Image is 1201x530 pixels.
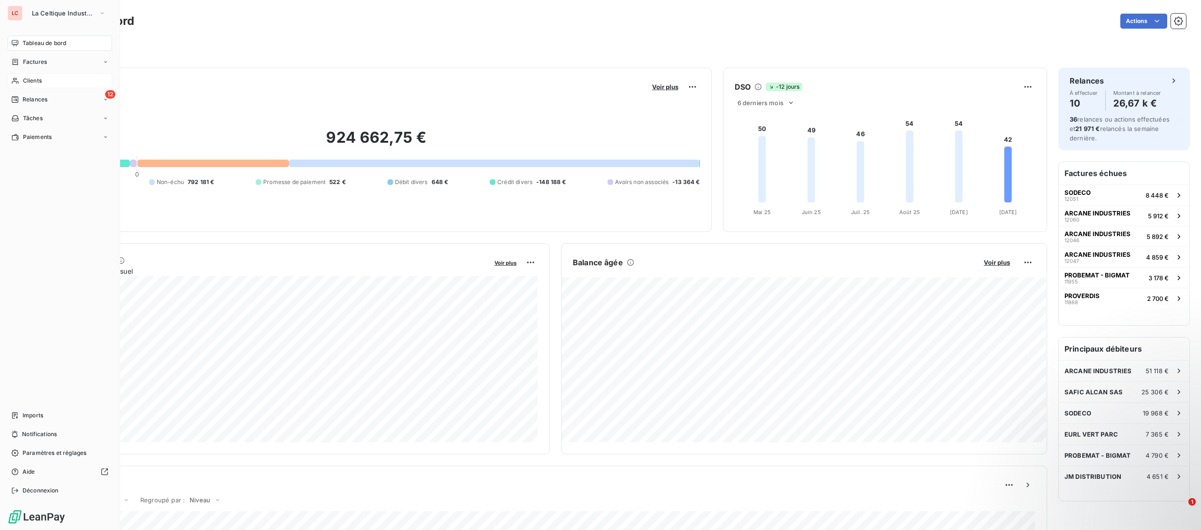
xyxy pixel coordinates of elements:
[32,9,95,17] span: La Celtique Industrielle
[8,6,23,21] div: LC
[1064,367,1132,375] span: ARCANE INDUSTRIES
[1070,90,1098,96] span: À effectuer
[652,83,678,91] span: Voir plus
[1064,279,1078,284] span: 11955
[1146,192,1169,199] span: 8 448 €
[492,258,519,267] button: Voir plus
[8,509,66,524] img: Logo LeanPay
[1064,196,1078,202] span: 12051
[950,209,967,215] tspan: [DATE]
[1064,251,1131,258] span: ARCANE INDUSTRIES
[1146,367,1169,375] span: 51 118 €
[1146,430,1169,438] span: 7 365 €
[981,258,1013,267] button: Voir plus
[615,178,669,186] span: Avoirs non associés
[105,90,115,99] span: 12
[1013,439,1201,505] iframe: Intercom notifications message
[1070,115,1077,123] span: 36
[999,209,1017,215] tspan: [DATE]
[536,178,566,186] span: -148 188 €
[1064,209,1131,217] span: ARCANE INDUSTRIES
[753,209,771,215] tspan: Mai 25
[1064,271,1130,279] span: PROBEMAT - BIGMAT
[1064,388,1123,396] span: SAFIC ALCAN SAS
[672,178,699,186] span: -13 364 €
[1169,498,1192,521] iframe: Intercom live chat
[1070,75,1104,86] h6: Relances
[1064,238,1079,243] span: 12046
[899,209,920,215] tspan: Août 25
[737,99,783,107] span: 6 derniers mois
[1113,90,1161,96] span: Montant à relancer
[135,170,139,178] span: 0
[851,209,870,215] tspan: Juil. 25
[1064,300,1078,305] span: 11868
[494,260,517,266] span: Voir plus
[1148,274,1169,282] span: 3 178 €
[1059,267,1189,288] button: PROBEMAT - BIGMAT119553 178 €
[1059,205,1189,226] button: ARCANE INDUSTRIES120605 912 €
[8,464,112,479] a: Aide
[1113,96,1161,111] h4: 26,67 k €
[1064,230,1131,238] span: ARCANE INDUSTRIES
[735,81,751,92] h6: DSO
[1059,338,1189,360] h6: Principaux débiteurs
[573,257,623,268] h6: Balance âgée
[1059,288,1189,308] button: PROVERDIS118682 700 €
[23,58,47,66] span: Factures
[1064,292,1100,300] span: PROVERDIS
[23,133,52,141] span: Paiements
[1147,295,1169,302] span: 2 700 €
[432,178,448,186] span: 648 €
[23,114,43,123] span: Tâches
[395,178,428,186] span: Débit divers
[263,178,326,186] span: Promesse de paiement
[1059,184,1189,205] button: SODECO120518 448 €
[1070,96,1098,111] h4: 10
[984,259,1010,266] span: Voir plus
[23,95,47,104] span: Relances
[53,128,700,156] h2: 924 662,75 €
[23,39,66,47] span: Tableau de bord
[23,411,43,420] span: Imports
[23,486,59,495] span: Déconnexion
[1148,212,1169,220] span: 5 912 €
[1064,430,1118,438] span: EURL VERT PARC
[801,209,821,215] tspan: Juin 25
[1141,388,1169,396] span: 25 306 €
[1064,189,1091,196] span: SODECO
[1147,233,1169,240] span: 5 892 €
[23,77,42,85] span: Clients
[1059,226,1189,246] button: ARCANE INDUSTRIES120465 892 €
[1075,125,1100,132] span: 21 971 €
[1146,253,1169,261] span: 4 859 €
[23,449,86,457] span: Paramètres et réglages
[1064,217,1079,223] span: 12060
[1064,258,1079,264] span: 12047
[329,178,346,186] span: 522 €
[1070,115,1170,142] span: relances ou actions effectuées et relancés la semaine dernière.
[1059,162,1189,184] h6: Factures échues
[497,178,532,186] span: Crédit divers
[766,83,802,91] span: -12 jours
[22,430,57,438] span: Notifications
[188,178,214,186] span: 792 181 €
[1120,14,1167,29] button: Actions
[157,178,184,186] span: Non-échu
[649,83,681,91] button: Voir plus
[140,496,185,504] span: Regroupé par :
[1064,409,1091,417] span: SODECO
[1059,246,1189,267] button: ARCANE INDUSTRIES120474 859 €
[1188,498,1196,506] span: 1
[1143,409,1169,417] span: 19 968 €
[53,266,488,276] span: Chiffre d'affaires mensuel
[23,468,35,476] span: Aide
[190,496,210,504] span: Niveau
